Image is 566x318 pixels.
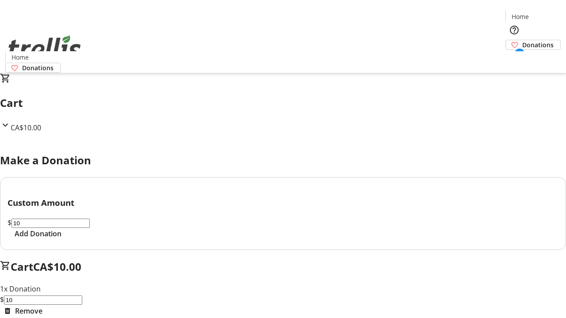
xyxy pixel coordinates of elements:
img: Orient E2E Organization DZeOS9eTtn's Logo [5,26,84,70]
span: CA$10.00 [11,123,41,132]
a: Donations [505,40,561,50]
input: Donation Amount [11,219,90,228]
span: Add Donation [15,228,61,239]
a: Home [6,53,34,62]
span: CA$10.00 [33,259,81,274]
span: $ [8,218,11,227]
span: Donations [22,63,54,72]
button: Add Donation [8,228,69,239]
button: Help [505,21,523,39]
span: Remove [15,306,42,316]
button: Cart [505,50,523,68]
h3: Custom Amount [8,197,558,209]
span: Home [11,53,29,62]
input: Donation Amount [4,295,82,305]
span: Home [512,12,529,21]
span: Donations [522,40,554,49]
a: Home [506,12,534,21]
a: Donations [5,63,61,73]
